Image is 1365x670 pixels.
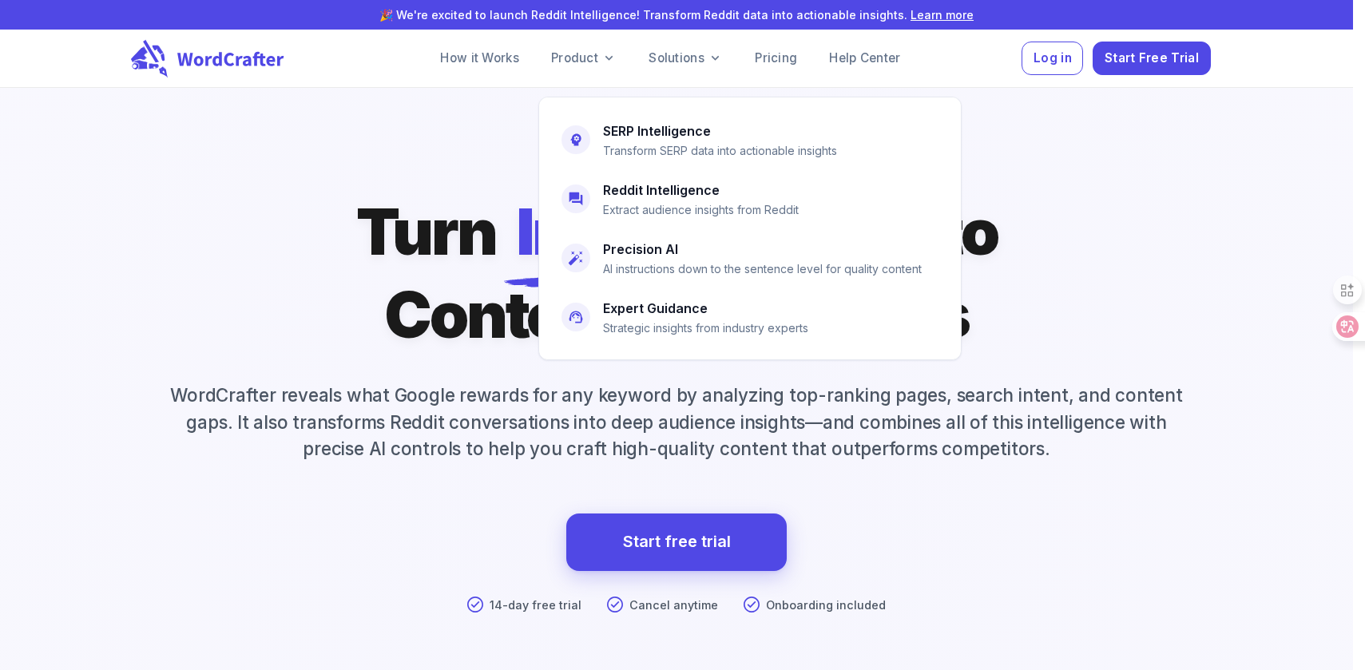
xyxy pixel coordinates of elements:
h6: Reddit Intelligence [603,179,720,201]
span: Log in [1034,48,1072,69]
p: WordCrafter reveals what Google rewards for any keyword by analyzing top-ranking pages, search in... [137,382,1216,462]
h6: Precision AI [603,238,678,260]
a: How it Works [427,42,532,74]
h6: Expert Guidance [603,297,708,319]
a: Expert GuidanceStrategic insights from industry experts [552,287,948,347]
a: Pricing [742,42,810,74]
a: SERP IntelligenceTransform SERP data into actionable insights [552,110,948,169]
p: AI instructions down to the sentence level for quality content [603,260,922,278]
span: Intelligence [516,190,864,273]
h6: SERP Intelligence [603,120,711,142]
p: Cancel anytime [629,597,718,614]
a: Solutions [636,42,736,74]
p: 🎉 We're excited to launch Reddit Intelligence! Transform Reddit data into actionable insights. [26,6,1327,23]
p: Strategic insights from industry experts [603,319,808,337]
p: Transform SERP data into actionable insights [603,142,837,160]
span: Start Free Trial [1105,48,1199,69]
p: Onboarding included [766,597,886,614]
p: Extract audience insights from Reddit [603,201,799,219]
a: Product [538,42,629,74]
a: Help Center [816,42,913,74]
a: Reddit IntelligenceExtract audience insights from Reddit [552,169,948,228]
p: 14-day free trial [490,597,581,614]
a: Start free trial [623,528,731,556]
a: Learn more [911,8,974,22]
h1: Turn Into Content That Ranks [356,190,998,356]
a: Precision AIAI instructions down to the sentence level for quality content [552,228,948,287]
